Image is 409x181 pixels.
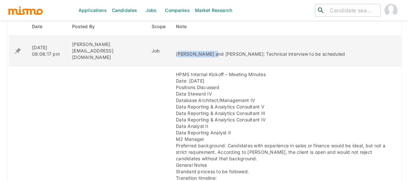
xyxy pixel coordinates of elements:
[67,17,146,36] th: Posted By
[146,36,171,66] td: Job
[327,6,378,15] input: Candidate search
[171,17,391,36] th: Note
[27,17,67,36] th: Date
[176,44,386,57] div: [PERSON_NAME] and [PERSON_NAME]: Technical interview to be scheduled
[67,36,146,66] td: [PERSON_NAME][EMAIL_ADDRESS][DOMAIN_NAME]
[384,4,397,17] img: Maia Reyes
[146,17,171,36] th: Scope
[27,36,67,66] td: [DATE] 08:06:17 pm
[8,6,43,15] img: logo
